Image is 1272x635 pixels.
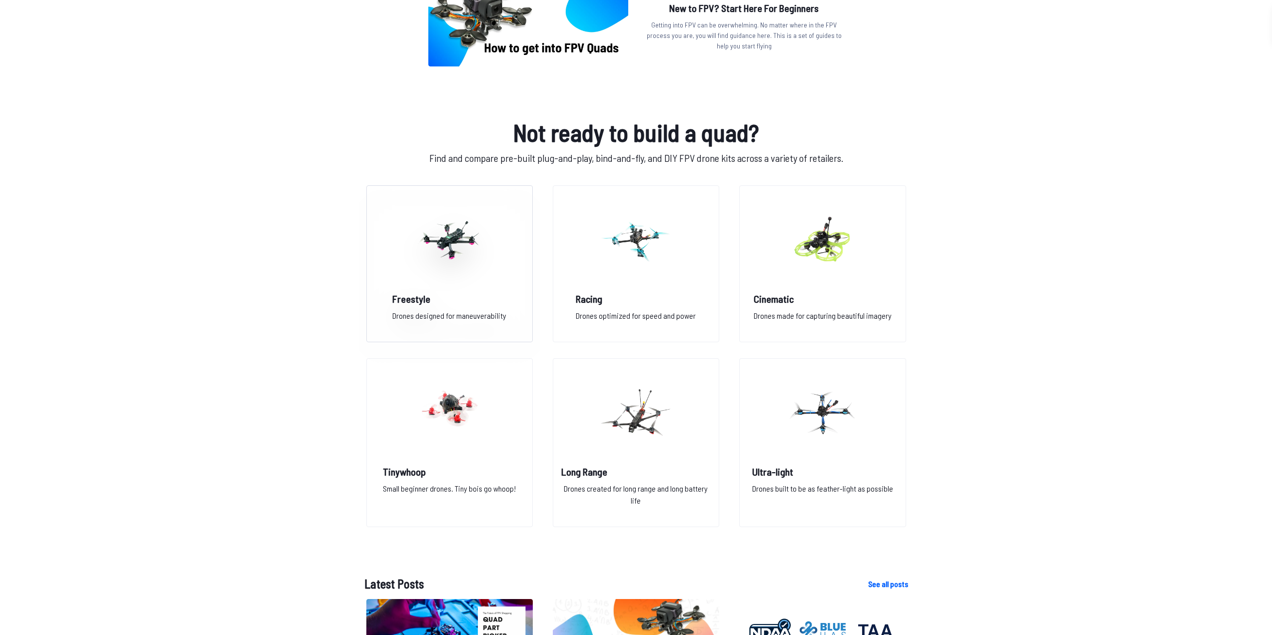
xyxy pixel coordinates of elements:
[413,196,485,284] img: image of category
[600,369,672,457] img: image of category
[364,150,908,165] p: Find and compare pre-built plug-and-play, bind-and-fly, and DIY FPV drone kits across a variety o...
[392,292,506,306] h2: Freestyle
[739,358,906,527] a: image of categoryUltra-lightDrones built to be as feather-light as possible
[787,196,859,284] img: image of category
[383,465,516,479] h2: Tinywhoop
[752,465,893,479] h2: Ultra-light
[754,292,892,306] h2: Cinematic
[366,185,533,342] a: image of categoryFreestyleDrones designed for maneuverability
[600,196,672,284] img: image of category
[754,310,892,330] p: Drones made for capturing beautiful imagery
[366,358,533,527] a: image of categoryTinywhoopSmall beginner drones. Tiny bois go whoop!
[561,465,711,479] h2: Long Range
[644,0,844,15] h2: New to FPV? Start Here For Beginners
[787,369,859,457] img: image of category
[576,292,696,306] h2: Racing
[383,483,516,515] p: Small beginner drones. Tiny bois go whoop!
[868,578,908,590] a: See all posts
[576,310,696,330] p: Drones optimized for speed and power
[553,358,719,527] a: image of categoryLong RangeDrones created for long range and long battery life
[644,19,844,51] p: Getting into FPV can be overwhelming. No matter where in the FPV process you are, you will find g...
[364,575,852,593] h1: Latest Posts
[364,114,908,150] h1: Not ready to build a quad?
[413,369,485,457] img: image of category
[392,310,506,330] p: Drones designed for maneuverability
[752,483,893,515] p: Drones built to be as feather-light as possible
[561,483,711,515] p: Drones created for long range and long battery life
[739,185,906,342] a: image of categoryCinematicDrones made for capturing beautiful imagery
[553,185,719,342] a: image of categoryRacingDrones optimized for speed and power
